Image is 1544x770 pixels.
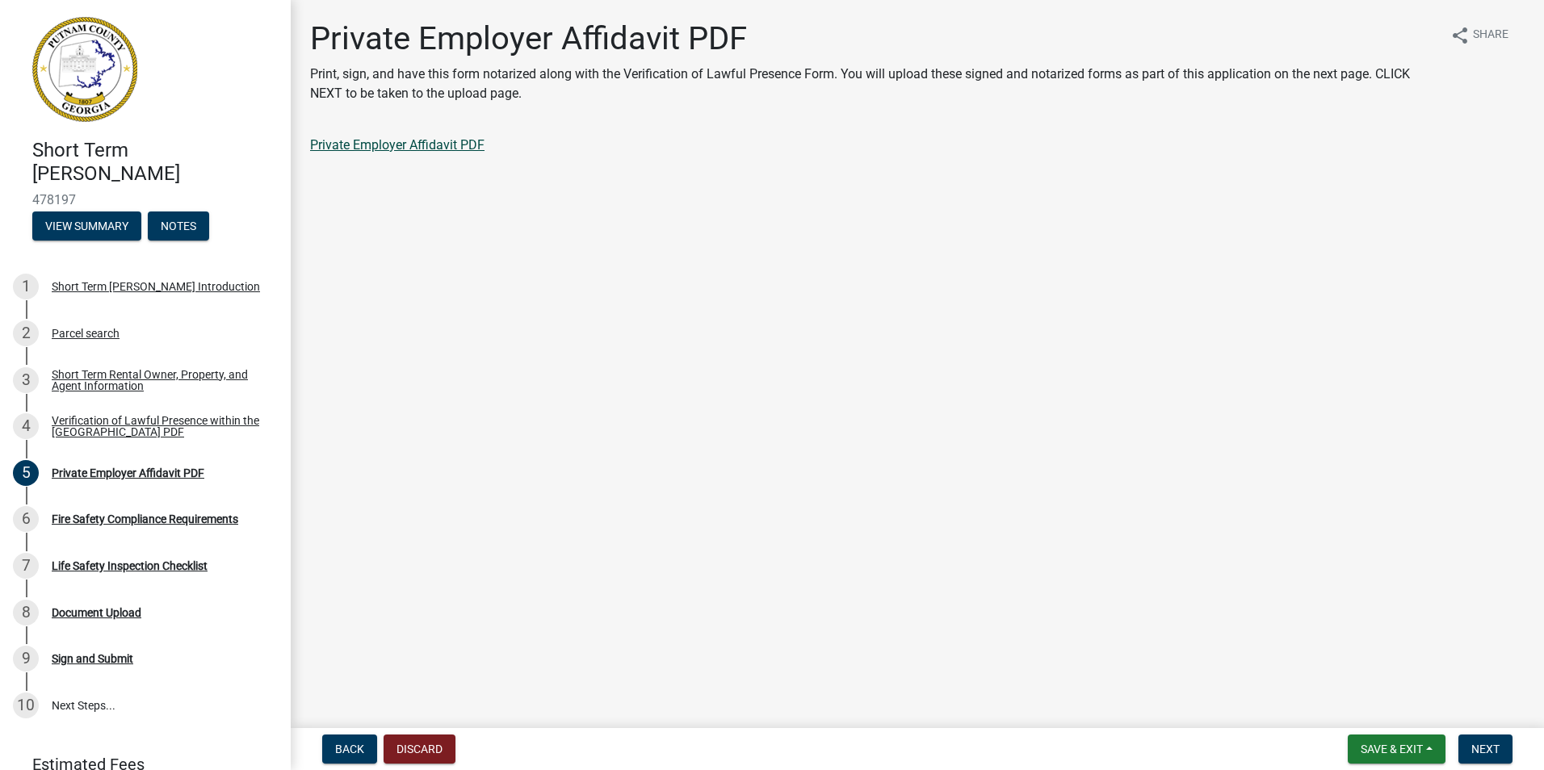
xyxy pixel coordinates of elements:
img: Putnam County, Georgia [32,17,137,122]
h1: Private Employer Affidavit PDF [310,19,1437,58]
wm-modal-confirm: Notes [148,220,209,233]
span: Back [335,743,364,755]
div: 5 [13,460,39,486]
button: shareShare [1437,19,1521,51]
div: Short Term [PERSON_NAME] Introduction [52,281,260,292]
div: Private Employer Affidavit PDF [52,467,204,479]
div: Parcel search [52,328,120,339]
div: 8 [13,600,39,626]
div: Sign and Submit [52,653,133,664]
div: 10 [13,693,39,718]
span: Save & Exit [1361,743,1423,755]
div: 1 [13,274,39,299]
div: Life Safety Inspection Checklist [52,560,208,571]
div: Short Term Rental Owner, Property, and Agent Information [52,369,265,391]
div: 9 [13,646,39,672]
div: 4 [13,413,39,439]
wm-modal-confirm: Summary [32,220,141,233]
span: Next [1471,743,1500,755]
h4: Short Term [PERSON_NAME] [32,139,278,186]
button: Next [1458,734,1513,764]
span: 478197 [32,192,258,207]
i: share [1450,26,1470,45]
div: 3 [13,367,39,393]
div: Verification of Lawful Presence within the [GEOGRAPHIC_DATA] PDF [52,415,265,437]
button: View Summary [32,211,141,241]
a: Private Employer Affidavit PDF [310,137,485,153]
div: 6 [13,506,39,532]
button: Save & Exit [1348,734,1445,764]
div: Document Upload [52,607,141,618]
div: 2 [13,320,39,346]
p: Print, sign, and have this form notarized along with the Verification of Lawful Presence Form. Yo... [310,65,1437,103]
button: Discard [384,734,455,764]
span: Share [1473,26,1508,45]
div: 7 [13,553,39,579]
div: Fire Safety Compliance Requirements [52,513,238,525]
button: Notes [148,211,209,241]
button: Back [322,734,377,764]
